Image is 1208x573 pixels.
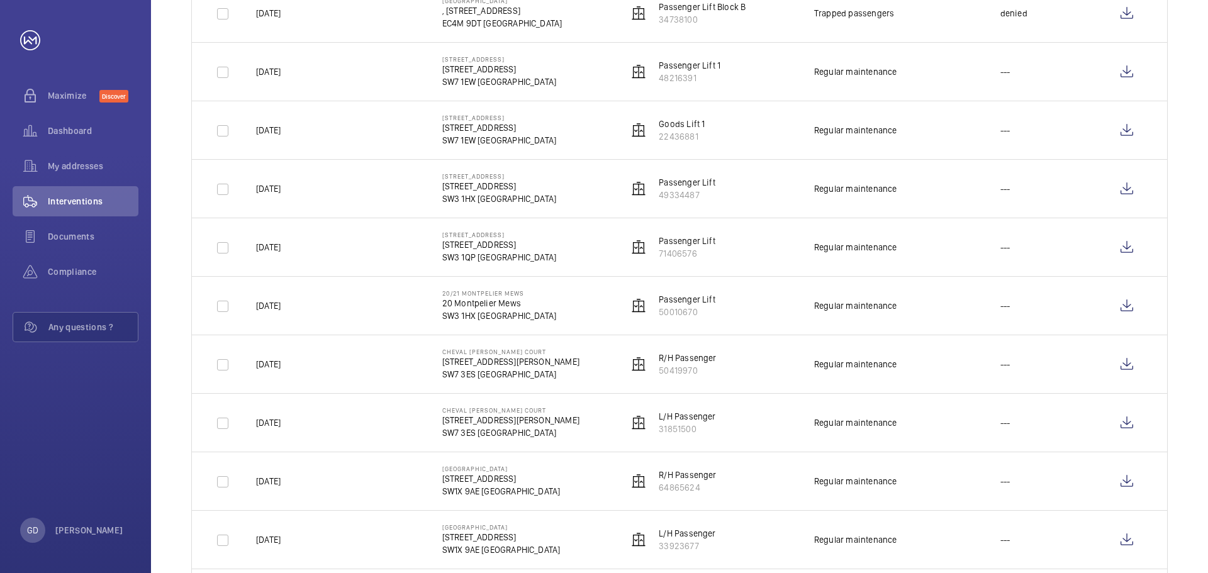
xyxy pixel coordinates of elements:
[1000,416,1010,429] p: ---
[442,426,579,439] p: SW7 3ES [GEOGRAPHIC_DATA]
[814,241,897,253] div: Regular maintenance
[442,4,562,17] p: , [STREET_ADDRESS]
[814,533,897,546] div: Regular maintenance
[256,533,281,546] p: [DATE]
[442,485,561,498] p: SW1X 9AE [GEOGRAPHIC_DATA]
[256,182,281,195] p: [DATE]
[48,125,138,137] span: Dashboard
[442,297,557,309] p: 20 Montpelier Mews
[1000,7,1027,19] p: denied
[659,410,715,423] p: L/H Passenger
[659,247,715,260] p: 71406576
[814,299,897,312] div: Regular maintenance
[659,13,746,26] p: 34738100
[442,523,561,531] p: [GEOGRAPHIC_DATA]
[442,17,562,30] p: EC4M 9DT [GEOGRAPHIC_DATA]
[631,240,646,255] img: elevator.svg
[256,65,281,78] p: [DATE]
[442,114,557,121] p: [STREET_ADDRESS]
[1000,475,1010,487] p: ---
[256,475,281,487] p: [DATE]
[814,416,897,429] div: Regular maintenance
[631,532,646,547] img: elevator.svg
[1000,124,1010,136] p: ---
[659,306,715,318] p: 50010670
[814,7,894,19] div: Trapped passengers
[814,65,897,78] div: Regular maintenance
[659,72,720,84] p: 48216391
[659,59,720,72] p: Passenger Lift 1
[442,251,557,264] p: SW3 1QP [GEOGRAPHIC_DATA]
[256,416,281,429] p: [DATE]
[442,63,557,75] p: [STREET_ADDRESS]
[659,364,716,377] p: 50419970
[814,358,897,370] div: Regular maintenance
[1000,299,1010,312] p: ---
[814,475,897,487] div: Regular maintenance
[48,230,138,243] span: Documents
[442,238,557,251] p: [STREET_ADDRESS]
[659,130,705,143] p: 22436881
[659,235,715,247] p: Passenger Lift
[442,531,561,543] p: [STREET_ADDRESS]
[814,182,897,195] div: Regular maintenance
[631,474,646,489] img: elevator.svg
[256,299,281,312] p: [DATE]
[631,298,646,313] img: elevator.svg
[659,118,705,130] p: Goods Lift 1
[1000,533,1010,546] p: ---
[659,469,716,481] p: R/H Passenger
[1000,182,1010,195] p: ---
[659,540,715,552] p: 33923677
[256,358,281,370] p: [DATE]
[442,309,557,322] p: SW3 1HX [GEOGRAPHIC_DATA]
[659,176,715,189] p: Passenger Lift
[27,524,38,537] p: GD
[631,357,646,372] img: elevator.svg
[48,195,138,208] span: Interventions
[631,181,646,196] img: elevator.svg
[442,55,557,63] p: [STREET_ADDRESS]
[442,543,561,556] p: SW1X 9AE [GEOGRAPHIC_DATA]
[442,121,557,134] p: [STREET_ADDRESS]
[659,423,715,435] p: 31851500
[442,414,579,426] p: [STREET_ADDRESS][PERSON_NAME]
[631,415,646,430] img: elevator.svg
[631,64,646,79] img: elevator.svg
[1000,65,1010,78] p: ---
[659,352,716,364] p: R/H Passenger
[442,406,579,414] p: Cheval [PERSON_NAME] Court
[442,348,579,355] p: Cheval [PERSON_NAME] Court
[48,265,138,278] span: Compliance
[256,241,281,253] p: [DATE]
[48,321,138,333] span: Any questions ?
[442,368,579,381] p: SW7 3ES [GEOGRAPHIC_DATA]
[442,180,557,192] p: [STREET_ADDRESS]
[1000,241,1010,253] p: ---
[48,160,138,172] span: My addresses
[99,90,128,103] span: Discover
[659,189,715,201] p: 49334487
[631,123,646,138] img: elevator.svg
[659,481,716,494] p: 64865624
[55,524,123,537] p: [PERSON_NAME]
[442,289,557,297] p: 20/21 Montpelier Mews
[442,472,561,485] p: [STREET_ADDRESS]
[48,89,99,102] span: Maximize
[442,192,557,205] p: SW3 1HX [GEOGRAPHIC_DATA]
[659,293,715,306] p: Passenger Lift
[442,172,557,180] p: [STREET_ADDRESS]
[659,527,715,540] p: L/H Passenger
[1000,358,1010,370] p: ---
[814,124,897,136] div: Regular maintenance
[631,6,646,21] img: elevator.svg
[442,75,557,88] p: SW7 1EW [GEOGRAPHIC_DATA]
[442,134,557,147] p: SW7 1EW [GEOGRAPHIC_DATA]
[659,1,746,13] p: Passenger Lift Block B
[442,465,561,472] p: [GEOGRAPHIC_DATA]
[442,355,579,368] p: [STREET_ADDRESS][PERSON_NAME]
[256,124,281,136] p: [DATE]
[442,231,557,238] p: [STREET_ADDRESS]
[256,7,281,19] p: [DATE]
